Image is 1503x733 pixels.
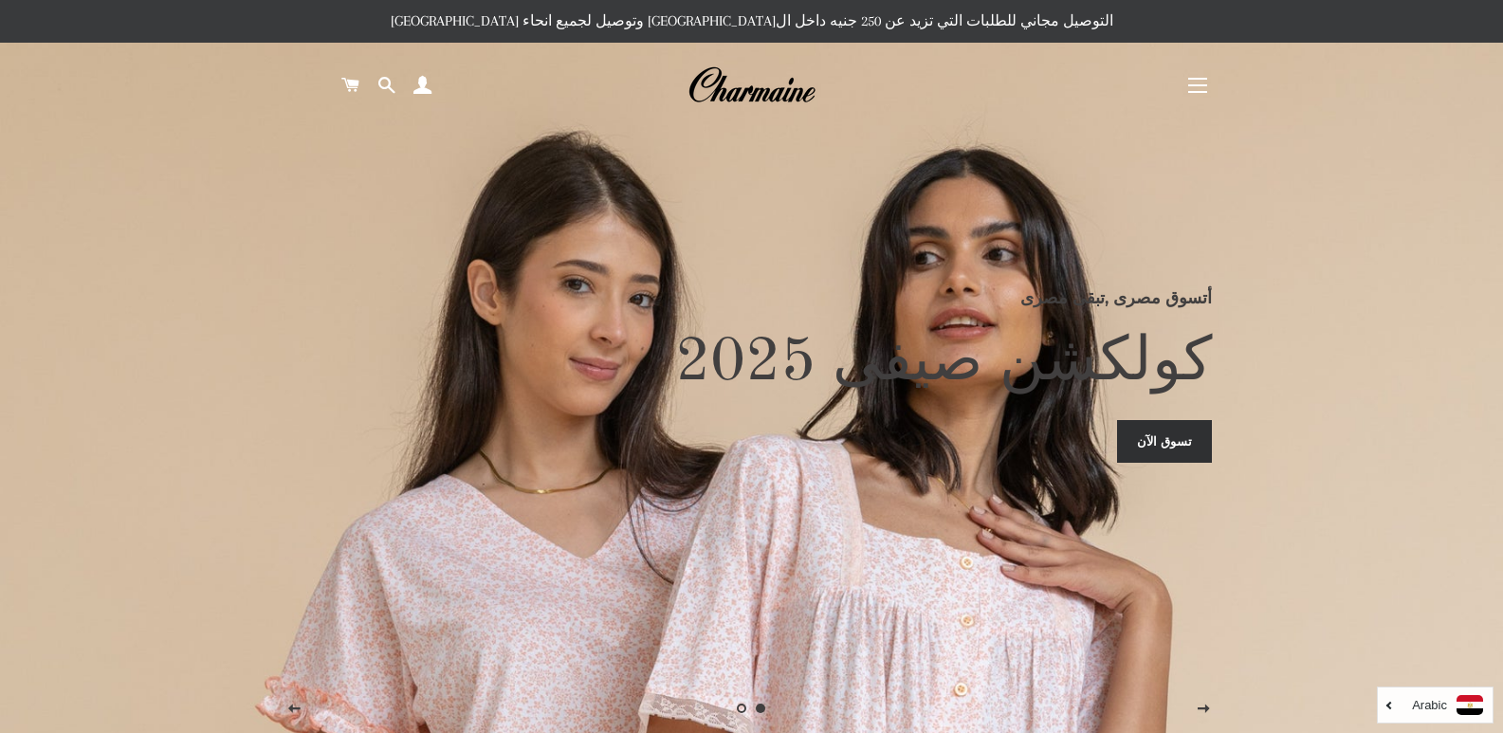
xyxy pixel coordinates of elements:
p: أتسوق مصرى ,تبقى مصرى [291,284,1212,311]
a: تسوق الآن [1117,420,1212,462]
button: الصفحه التالية [1180,686,1227,733]
a: Arabic [1387,695,1483,715]
button: الصفحه السابقة [270,686,318,733]
a: تحميل الصور 2 [733,699,752,718]
h2: كولكشن صيفى 2025 [291,325,1212,401]
a: الصفحه 1current [752,699,771,718]
i: Arabic [1412,699,1447,711]
img: Charmaine Egypt [687,64,816,106]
